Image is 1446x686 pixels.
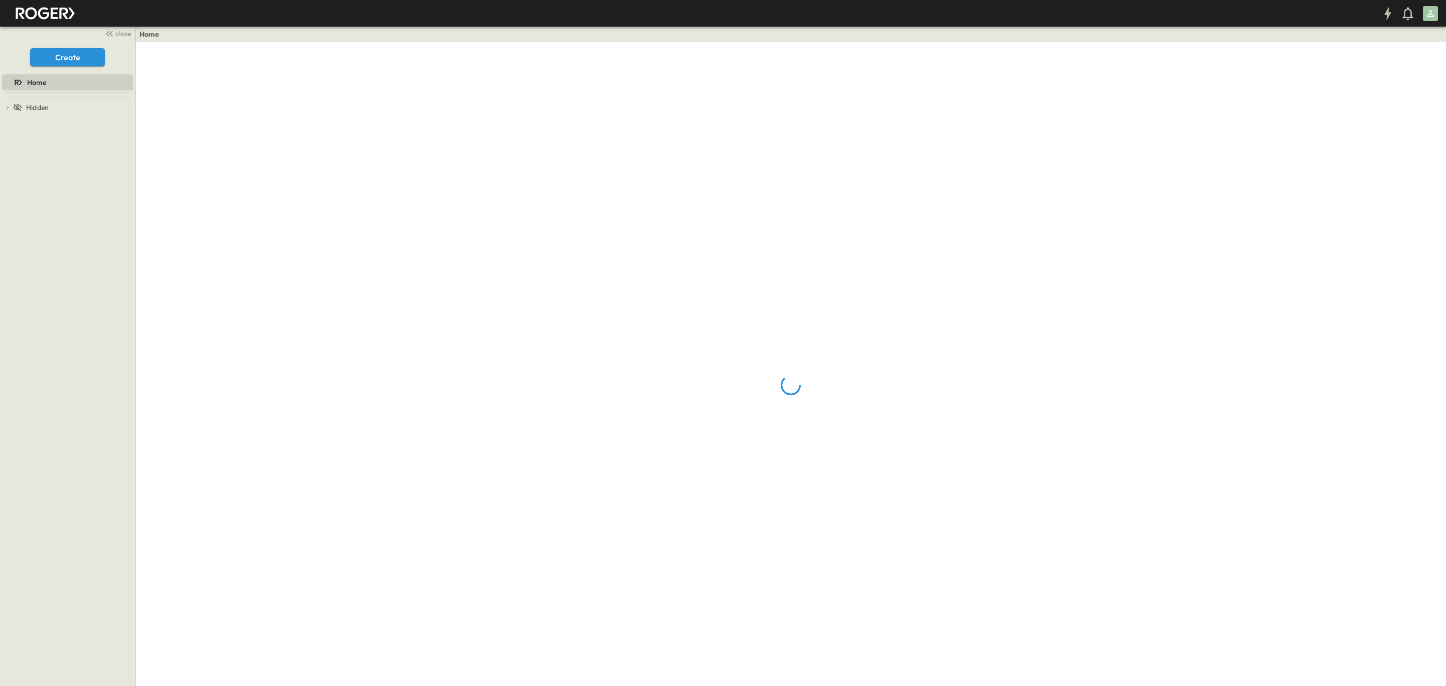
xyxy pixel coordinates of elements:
span: Home [27,77,46,87]
a: Home [2,75,131,89]
button: close [101,26,133,40]
nav: breadcrumbs [140,29,165,39]
span: close [115,29,131,39]
a: Home [140,29,159,39]
span: Hidden [26,102,49,112]
button: Create [30,48,105,66]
